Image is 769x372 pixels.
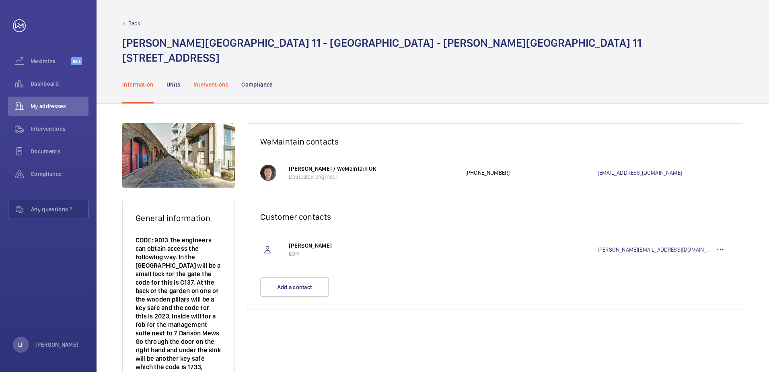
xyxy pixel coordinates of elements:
h2: General information [136,213,222,223]
p: Compliance [241,81,273,89]
span: Dashboard [31,80,88,88]
span: Any questions ? [31,205,88,213]
p: LF [18,341,24,349]
p: [PERSON_NAME] / WeMaintain UK [289,165,457,173]
p: Units [167,81,181,89]
p: Dedicated engineer [289,173,457,181]
p: Back [128,19,140,27]
h1: [PERSON_NAME][GEOGRAPHIC_DATA] 11 - [GEOGRAPHIC_DATA] - [PERSON_NAME][GEOGRAPHIC_DATA] 11 [STREET... [122,35,642,65]
span: My addresses [31,102,88,110]
span: Maximize [31,57,71,65]
p: [PERSON_NAME] [35,341,79,349]
button: Add a contact [260,277,329,297]
a: [EMAIL_ADDRESS][DOMAIN_NAME] [598,169,730,177]
h2: WeMaintain contacts [260,136,730,147]
p: EOM [289,250,457,258]
p: Interventions [193,81,229,89]
p: [PHONE_NUMBER] [465,169,598,177]
span: Compliance [31,170,88,178]
span: Interventions [31,125,88,133]
h2: Customer contacts [260,212,730,222]
span: Documents [31,147,88,155]
a: [PERSON_NAME][EMAIL_ADDRESS][DOMAIN_NAME] [598,246,711,254]
p: Information [122,81,154,89]
p: [PERSON_NAME] [289,242,457,250]
span: Beta [71,57,82,65]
